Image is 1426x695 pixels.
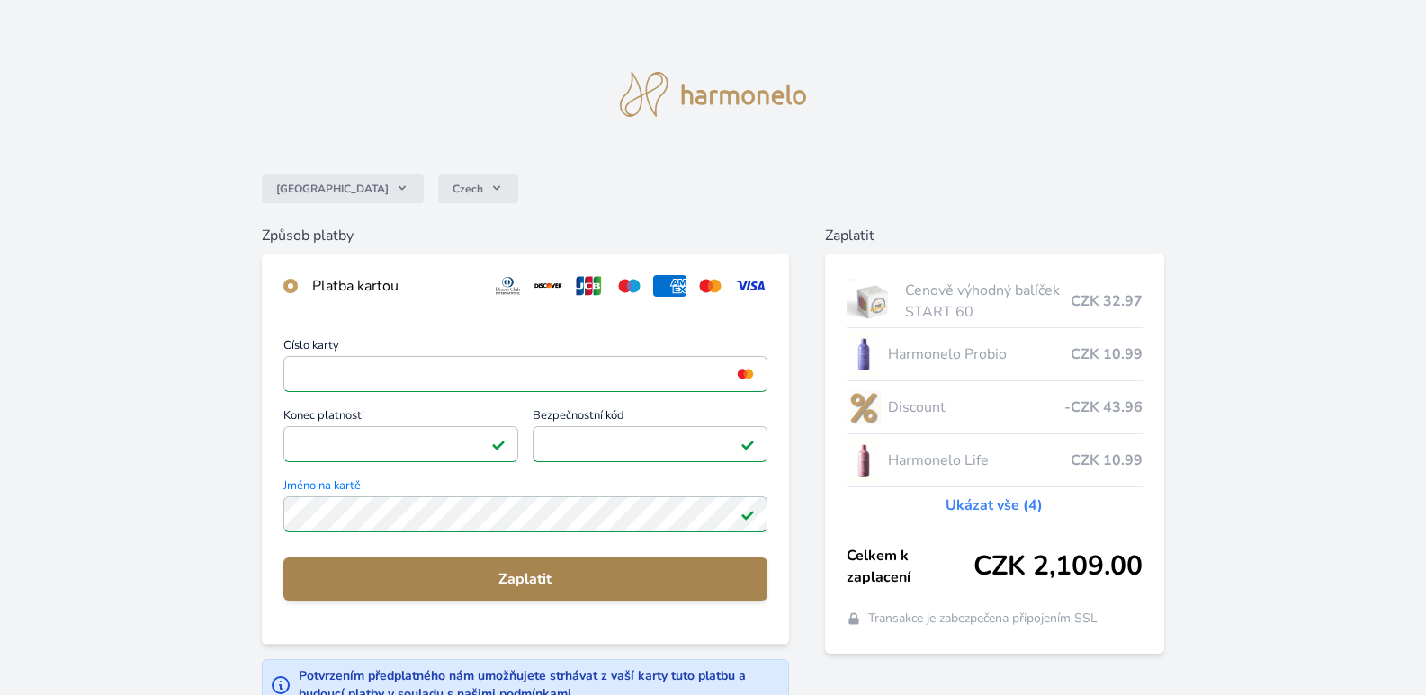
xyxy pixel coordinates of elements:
iframe: Iframe pro datum vypršení platnosti [291,432,510,457]
img: maestro.svg [613,275,646,297]
img: jcb.svg [572,275,605,297]
iframe: Iframe pro číslo karty [291,361,759,387]
img: amex.svg [653,275,686,297]
img: diners.svg [491,275,525,297]
img: mc.svg [694,275,727,297]
span: [GEOGRAPHIC_DATA] [276,182,389,196]
div: Platba kartou [312,275,478,297]
img: discover.svg [532,275,565,297]
span: CZK 32.97 [1071,290,1143,312]
h6: Zaplatit [825,225,1164,246]
button: Zaplatit [283,557,767,601]
img: start.jpg [847,279,898,324]
span: Harmonelo Life [888,450,1071,471]
span: CZK 10.99 [1071,343,1143,365]
span: Harmonelo Probio [888,343,1071,365]
img: logo.svg [620,72,807,117]
span: Transakce je zabezpečena připojením SSL [868,610,1098,628]
img: CLEAN_PROBIO_se_stinem_x-lo.jpg [847,332,881,377]
span: Číslo karty [283,340,767,356]
img: Platné pole [740,507,755,521]
span: Jméno na kartě [283,480,767,496]
span: CZK 2,109.00 [973,550,1143,583]
span: Konec platnosti [283,410,518,426]
input: Jméno na kartěPlatné pole [283,496,767,532]
img: Platné pole [740,437,755,451]
span: Czech [453,182,483,196]
img: CLEAN_LIFE_se_stinem_x-lo.jpg [847,438,881,483]
span: Bezpečnostní kód [533,410,767,426]
span: CZK 10.99 [1071,450,1143,471]
img: mc [733,366,758,382]
a: Ukázat vše (4) [946,495,1043,516]
span: Celkem k zaplacení [847,545,973,588]
span: Cenově výhodný balíček START 60 [905,280,1072,323]
iframe: Iframe pro bezpečnostní kód [541,432,759,457]
img: Platné pole [491,437,506,451]
span: -CZK 43.96 [1064,397,1143,418]
h6: Způsob platby [262,225,789,246]
img: visa.svg [734,275,767,297]
button: Czech [438,174,518,203]
span: Discount [888,397,1064,418]
span: Zaplatit [298,568,753,590]
button: [GEOGRAPHIC_DATA] [262,174,424,203]
img: discount-lo.png [847,385,881,430]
